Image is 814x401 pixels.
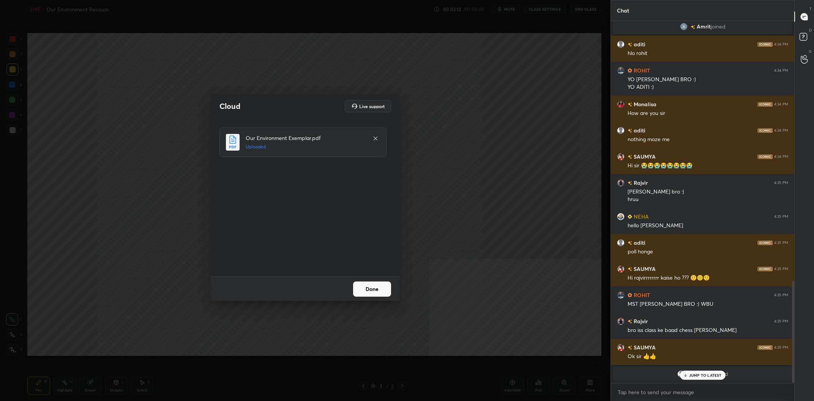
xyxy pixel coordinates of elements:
span: Amrit [697,24,711,30]
img: Learner_Badge_beginner_1_8b307cf2a0.svg [628,214,632,219]
div: 4:35 PM [774,241,788,245]
img: Learner_Badge_hustler_a18805edde.svg [628,293,632,297]
h4: Our Environment Exemplar.pdf [246,134,365,142]
h6: aditi [632,126,645,134]
img: default.png [617,127,625,134]
img: dd533b3cba714d5d92279f7d0f30e1f9.jpg [617,265,625,273]
img: 1ccd9a5da6854b56833a791a489a0555.jpg [617,291,625,299]
div: How are you sir [628,110,788,117]
div: nothing moze me [628,136,788,143]
img: iconic-dark.1390631f.png [757,128,773,133]
p: G [809,49,812,54]
img: no-rating-badge.077c3623.svg [628,241,632,245]
img: no-rating-badge.077c3623.svg [628,42,632,47]
div: 4:34 PM [774,102,788,107]
h5: Uploaded [246,143,365,150]
img: no-rating-badge.077c3623.svg [628,267,632,271]
img: 4907082565264a40a663f99e817625ec.jpg [617,213,625,220]
img: iconic-dark.1390631f.png [757,267,773,271]
div: hlo rohit [628,50,788,57]
img: 1ccd9a5da6854b56833a791a489a0555.jpg [617,67,625,74]
div: Hi sir 😭😭😭😭😭😭😭😭 [628,162,788,170]
div: grid [611,21,794,383]
div: 4:35 PM [774,267,788,271]
img: 3 [680,23,688,30]
div: 4:35 PM [774,319,788,324]
button: Done [353,281,391,297]
div: hruu [628,196,788,203]
img: dd533b3cba714d5d92279f7d0f30e1f9.jpg [617,153,625,160]
h6: ROHIT [632,66,650,74]
img: iconic-dark.1390631f.png [757,42,773,47]
img: c58f1784ef4049b399c21c1a47f6a290.jpg [617,179,625,187]
img: dd533b3cba714d5d92279f7d0f30e1f9.jpg [617,344,625,351]
p: T [809,6,812,12]
span: joined [711,24,726,30]
div: Ok sir 👍👍 [628,353,788,360]
div: Hi rajvirrrrrrrr kaise ho ??? 🙂🙂🙂 [628,274,788,282]
div: hello [PERSON_NAME] [628,222,788,230]
div: YO [PERSON_NAME] BRO :) [628,76,788,83]
h6: ROHIT [632,291,650,299]
div: 4:34 PM [774,154,788,159]
div: MST [PERSON_NAME] BRO :) WBU [628,300,788,308]
div: poll honge [628,248,788,256]
div: YO ADITI :) [628,83,788,91]
img: no-rating-badge.077c3623.svg [628,129,632,133]
img: default.png [677,370,685,378]
img: no-rating-badge.077c3623.svg [628,155,632,159]
h6: SAUMYA [632,153,656,160]
img: no-rating-badge.077c3623.svg [628,181,632,185]
img: no-rating-badge.077c3623.svg [628,346,632,350]
img: 77c971b945b846dd899432b3788de051.jpg [617,101,625,108]
p: JUMP TO LATEST [689,373,722,377]
img: Learner_Badge_hustler_a18805edde.svg [628,68,632,73]
img: no-rating-badge.077c3623.svg [691,25,695,29]
h6: SAUMYA [632,343,656,351]
div: [PERSON_NAME] bro :) [628,188,788,196]
h6: NEHA [632,212,649,220]
h6: Rajvir [632,179,648,187]
img: c58f1784ef4049b399c21c1a47f6a290.jpg [617,318,625,325]
div: 4:34 PM [774,42,788,47]
img: default.png [617,41,625,48]
h6: aditi [632,239,645,247]
p: D [809,27,812,33]
div: 4:34 PM [774,68,788,73]
h6: Monalisa [632,100,656,108]
div: 4:35 PM [774,181,788,185]
h2: Cloud [219,101,240,111]
div: 4:35 PM [774,293,788,297]
img: default.png [617,239,625,247]
h5: Live support [359,104,385,109]
p: Chat [611,0,635,20]
img: iconic-dark.1390631f.png [757,154,773,159]
h6: aditi [632,40,645,48]
img: no-rating-badge.077c3623.svg [628,102,632,107]
div: 4:35 PM [774,214,788,219]
div: 4:35 PM [774,345,788,350]
h6: SAUMYA [632,265,656,273]
img: iconic-dark.1390631f.png [757,345,773,350]
div: 4:34 PM [774,128,788,133]
img: no-rating-badge.077c3623.svg [628,319,632,324]
div: bro iss class ke baad chess [PERSON_NAME] [628,327,788,334]
img: iconic-dark.1390631f.png [757,102,773,107]
h6: Rajvir [632,317,648,325]
img: iconic-dark.1390631f.png [757,241,773,245]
